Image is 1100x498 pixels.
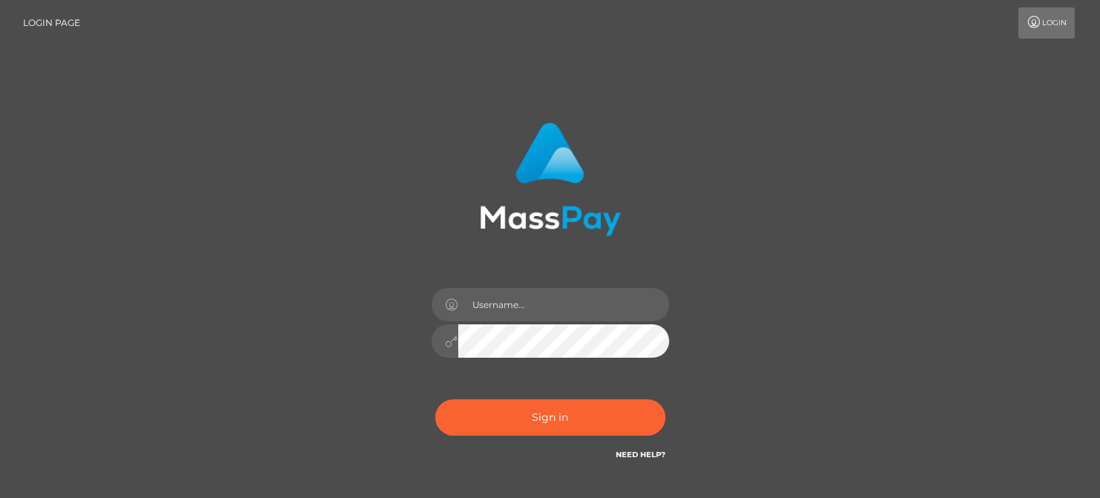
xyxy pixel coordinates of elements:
[23,7,80,39] a: Login Page
[480,122,621,236] img: MassPay Login
[1018,7,1075,39] a: Login
[458,288,669,321] input: Username...
[616,450,665,459] a: Need Help?
[435,399,665,436] button: Sign in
